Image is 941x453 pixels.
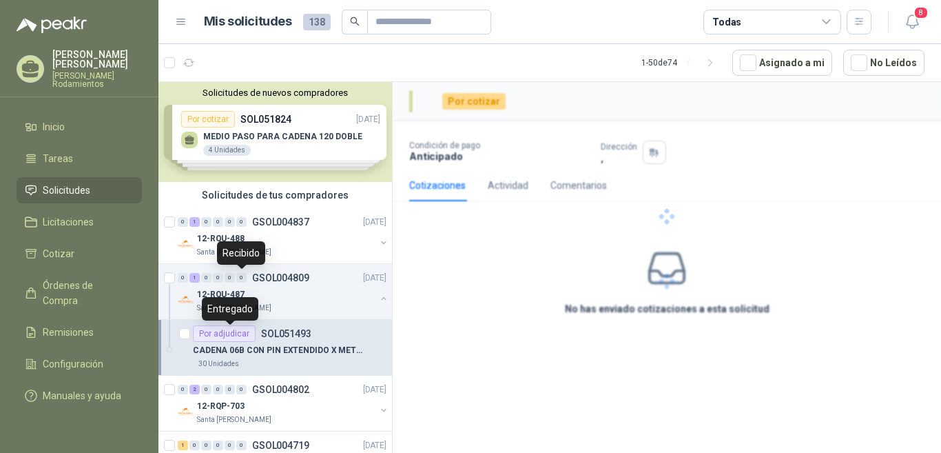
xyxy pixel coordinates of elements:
a: Manuales y ayuda [17,383,142,409]
div: 1 [178,441,188,450]
div: 0 [236,217,247,227]
p: 12-RQP-703 [197,400,245,413]
div: 0 [225,441,235,450]
div: 0 [178,217,188,227]
div: Recibido [217,241,265,265]
button: Solicitudes de nuevos compradores [164,88,386,98]
div: 1 - 50 de 74 [641,52,721,74]
p: [DATE] [363,383,386,396]
div: 0 [201,217,211,227]
p: SOL051493 [261,329,311,339]
a: Por adjudicarSOL051493CADENA 06B CON PIN EXTENDIDO X METROS30 Unidades [158,320,392,376]
h1: Mis solicitudes [204,12,292,32]
a: Solicitudes [17,177,142,203]
div: 0 [201,385,211,394]
div: Entregado [202,297,258,321]
div: 0 [178,385,188,394]
div: 1 [189,217,200,227]
div: Todas [712,14,741,30]
a: 0 2 0 0 0 0 GSOL004802[DATE] Company Logo12-RQP-703Santa [PERSON_NAME] [178,381,389,425]
button: Asignado a mi [732,50,832,76]
a: 0 1 0 0 0 0 GSOL004809[DATE] Company Logo12-RQU-487Santa [PERSON_NAME] [178,270,389,314]
img: Company Logo [178,236,194,252]
div: 0 [201,273,211,283]
p: [DATE] [363,272,386,285]
span: Configuración [43,356,103,372]
a: Remisiones [17,319,142,345]
div: 0 [213,273,223,283]
div: Solicitudes de tus compradores [158,182,392,208]
p: GSOL004809 [252,273,309,283]
p: [PERSON_NAME] [PERSON_NAME] [52,50,142,69]
a: Licitaciones [17,209,142,235]
div: Por adjudicar [193,325,256,342]
div: 0 [225,217,235,227]
div: 0 [236,441,247,450]
div: 30 Unidades [193,359,245,370]
a: Tareas [17,145,142,172]
div: 0 [213,217,223,227]
button: 8 [900,10,924,34]
span: Licitaciones [43,214,94,230]
div: 0 [236,385,247,394]
button: No Leídos [843,50,924,76]
p: GSOL004837 [252,217,309,227]
a: Configuración [17,351,142,377]
p: Santa [PERSON_NAME] [197,414,271,425]
p: 12-RQU-487 [197,288,245,301]
span: Solicitudes [43,183,90,198]
span: Cotizar [43,246,74,261]
div: Solicitudes de nuevos compradoresPor cotizarSOL051824[DATE] MEDIO PASO PARA CADENA 120 DOBLE4 Uni... [158,82,392,182]
div: 0 [178,273,188,283]
div: 0 [236,273,247,283]
p: [DATE] [363,439,386,452]
a: 0 1 0 0 0 0 GSOL004837[DATE] Company Logo12-RQU-488Santa [PERSON_NAME] [178,214,389,258]
div: 0 [189,441,200,450]
p: Santa [PERSON_NAME] [197,303,271,314]
div: 2 [189,385,200,394]
p: [DATE] [363,216,386,229]
span: Remisiones [43,325,94,340]
p: GSOL004802 [252,385,309,394]
span: Inicio [43,119,65,134]
p: CADENA 06B CON PIN EXTENDIDO X METROS [193,344,364,357]
div: 0 [201,441,211,450]
span: Manuales y ayuda [43,388,121,403]
div: 0 [213,441,223,450]
div: 0 [225,385,235,394]
div: 1 [189,273,200,283]
img: Company Logo [178,292,194,308]
span: 8 [913,6,929,19]
p: 12-RQU-488 [197,232,245,245]
img: Logo peakr [17,17,87,33]
p: Santa [PERSON_NAME] [197,247,271,258]
a: Inicio [17,114,142,140]
a: Cotizar [17,241,142,267]
p: GSOL004719 [252,441,309,450]
a: Órdenes de Compra [17,272,142,314]
span: search [350,17,360,26]
span: 138 [303,14,331,30]
img: Company Logo [178,403,194,420]
p: [PERSON_NAME] Rodamientos [52,72,142,88]
div: 0 [225,273,235,283]
div: 0 [213,385,223,394]
span: Tareas [43,151,73,166]
span: Órdenes de Compra [43,278,129,308]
